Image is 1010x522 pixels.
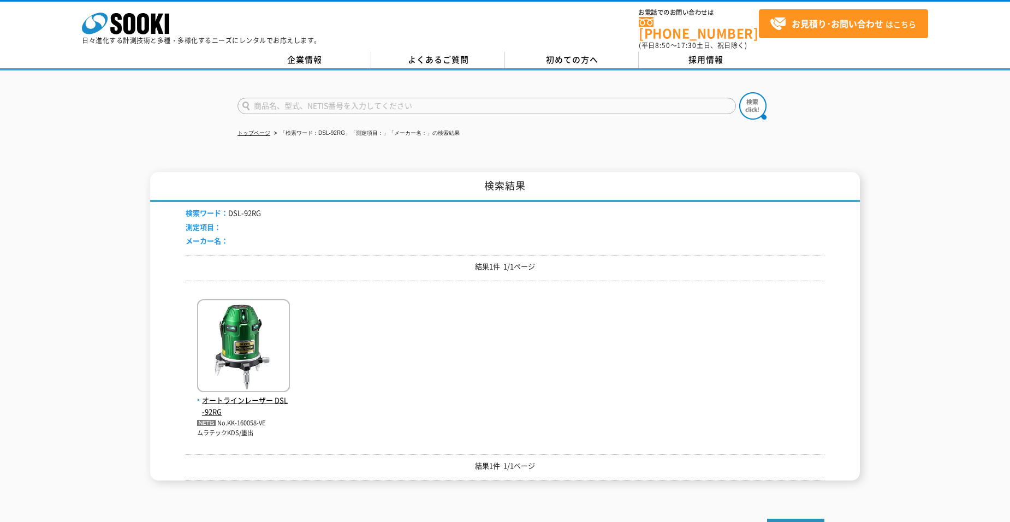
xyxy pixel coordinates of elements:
[186,222,221,232] span: 測定項目：
[272,128,460,139] li: 「検索ワード：DSL-92RG」「測定項目：」「メーカー名：」の検索結果
[82,37,321,44] p: 日々進化する計測技術と多種・多様化するニーズにレンタルでお応えします。
[197,383,290,417] a: オートラインレーザー DSL-92RG
[197,418,290,429] p: No.KK-160058-VE
[237,98,736,114] input: 商品名、型式、NETIS番号を入力してください
[237,52,371,68] a: 企業情報
[655,40,670,50] span: 8:50
[237,130,270,136] a: トップページ
[150,172,860,202] h1: 検索結果
[677,40,697,50] span: 17:30
[371,52,505,68] a: よくあるご質問
[639,40,747,50] span: (平日 ～ 土日、祝日除く)
[639,52,773,68] a: 採用情報
[186,207,228,218] span: 検索ワード：
[546,54,598,66] span: 初めての方へ
[739,92,767,120] img: btn_search.png
[186,261,824,272] p: 結果1件 1/1ページ
[505,52,639,68] a: 初めての方へ
[197,299,290,395] img: DSL-92RG
[186,207,261,219] li: DSL-92RG
[197,395,290,418] span: オートラインレーザー DSL-92RG
[186,235,228,246] span: メーカー名：
[639,9,759,16] span: お電話でのお問い合わせは
[197,429,290,438] p: ムラテックKDS/墨出
[186,460,824,472] p: 結果1件 1/1ページ
[639,17,759,39] a: [PHONE_NUMBER]
[759,9,928,38] a: お見積り･お問い合わせはこちら
[770,16,916,32] span: はこちら
[792,17,883,30] strong: お見積り･お問い合わせ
